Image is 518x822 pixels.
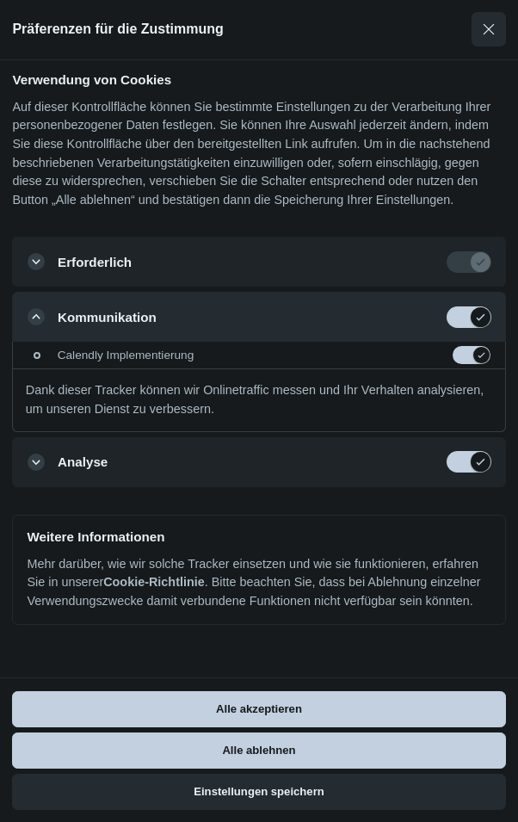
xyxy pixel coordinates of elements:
button: Modal schließen [472,12,506,46]
a: Cookie-Richtlinie [103,575,205,589]
h2: Präferenzen für die Zustimmung [12,22,443,37]
div: Calendly Implementierung [58,349,441,362]
button: Alle ablehnen [12,732,505,769]
button: Alle akzeptieren [12,691,505,727]
button: Kommunikation [12,292,505,342]
p: Auf dieser Kontrollfläche können Sie bestimmte Einstellungen zu der Verarbeitung Ihrer personenbe... [12,98,505,210]
div: Verwendung von Cookies [12,72,171,87]
button: Analyse [12,437,505,487]
p: Dank dieser Tracker können wir Onlinetraffic messen und Ihr Verhalten analysieren, um unseren Die... [13,369,504,431]
button: Einstellungen speichern [12,774,505,810]
div: Weitere Informationen [27,529,164,544]
p: Mehr darüber, wie wir solche Tracker einsetzen und wie sie funktionieren, erfahren Sie in unserer... [27,555,490,611]
button: Erforderlich [12,237,505,287]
